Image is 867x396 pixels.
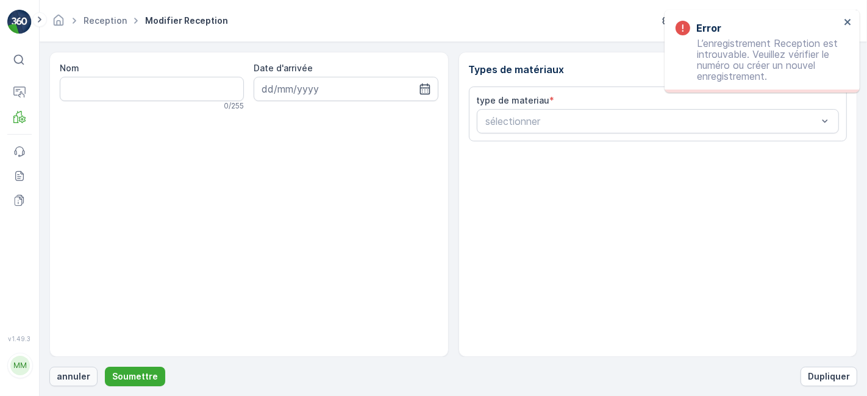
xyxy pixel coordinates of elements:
[486,114,818,129] p: sélectionner
[7,345,32,386] button: MM
[7,335,32,342] span: v 1.49.3
[10,356,30,375] div: MM
[7,10,32,34] img: logo
[224,101,244,111] p: 0 / 255
[254,77,438,101] input: dd/mm/yyyy
[143,15,230,27] span: Modifier Reception
[105,367,165,386] button: Soumettre
[112,370,158,383] p: Soumettre
[60,63,79,73] label: Nom
[254,63,313,73] label: Date d'arrivée
[84,15,127,26] a: Reception
[469,62,847,77] p: Types de matériaux
[676,38,840,82] p: L’enregistrement Reception est introuvable. Veuillez vérifier le numéro ou créer un nouvel enregi...
[696,21,721,35] h3: Error
[57,370,90,383] p: annuler
[477,95,550,105] label: type de materiau
[808,370,850,383] p: Dupliquer
[844,17,852,29] button: close
[49,367,98,386] button: annuler
[801,367,857,386] button: Dupliquer
[52,18,65,29] a: Page d'accueil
